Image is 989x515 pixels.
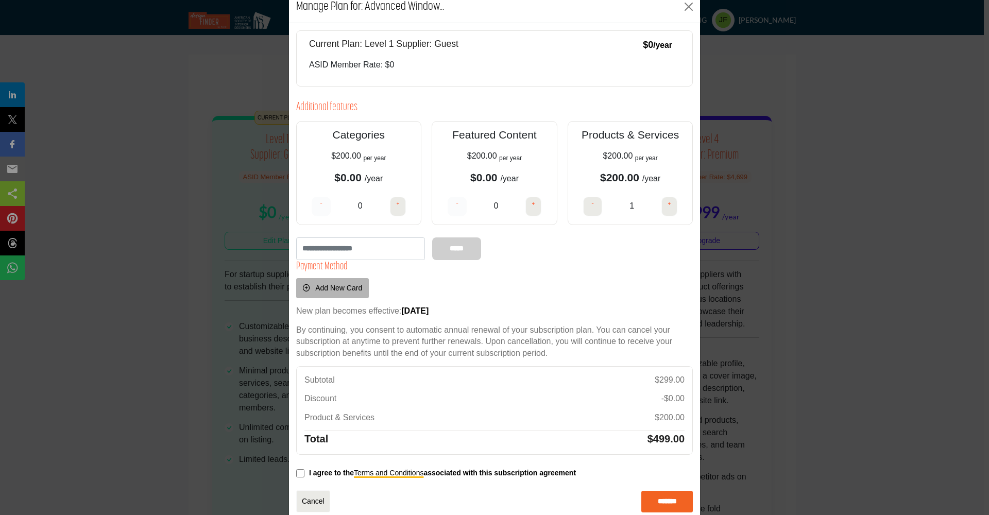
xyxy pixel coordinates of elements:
p: Products & Services [577,127,684,143]
button: + [390,197,406,216]
sub: per year [635,154,658,162]
p: -$0.00 [661,393,685,404]
sub: per year [363,154,386,162]
p: Subtotal [304,374,335,386]
sub: per year [499,154,522,162]
h4: + [668,198,671,211]
h4: - [591,198,594,211]
p: 1 [629,200,634,212]
p: ASID Member Rate: $0 [309,59,680,71]
h4: Payment Method [296,260,693,273]
h5: $499.00 [647,431,685,447]
button: Add New Card [296,278,369,298]
span: Add New Card [315,284,362,292]
span: $200.00 [603,151,633,160]
p: Categories [306,127,412,143]
span: /year [365,174,383,183]
h4: + [396,198,400,211]
p: 0 [358,200,363,212]
span: /year [500,174,519,183]
b: $0.00 [334,171,362,183]
h5: Current Plan: Level 1 Supplier: Guest [309,39,458,49]
p: New plan becomes effective: [296,305,693,317]
p: Product & Services [304,412,374,423]
button: - [583,197,602,216]
p: By continuing, you consent to automatic annual renewal of your subscription plan. You can cancel ... [296,324,693,359]
p: Featured Content [441,127,548,143]
b: $200.00 [600,171,639,183]
p: 0 [494,200,499,212]
p: Discount [304,393,336,404]
a: Terms and Conditions [354,469,423,477]
p: $200.00 [655,412,685,423]
p: $0 [643,39,672,51]
h4: + [532,198,535,211]
button: + [525,197,541,216]
p: I agree to the associated with this subscription agreement [309,468,576,478]
span: $200.00 [467,151,497,160]
span: /year [642,174,661,183]
a: Close [296,490,330,512]
small: /year [653,41,672,49]
b: $0.00 [470,171,498,183]
h5: Total [304,431,328,447]
button: + [661,197,677,216]
span: $200.00 [331,151,361,160]
strong: [DATE] [401,306,429,315]
p: $299.00 [655,374,685,386]
h3: Additional features [296,99,357,116]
